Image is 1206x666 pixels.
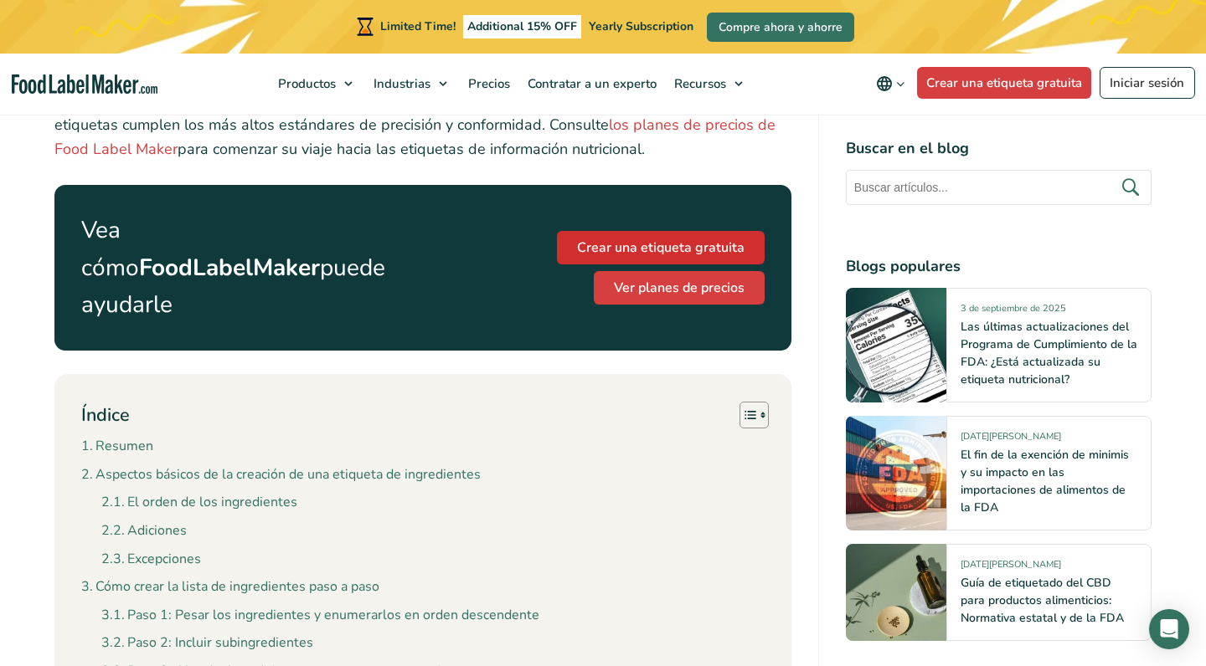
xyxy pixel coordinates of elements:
a: Toggle Table of Content [727,401,765,429]
a: Paso 2: Incluir subingredientes [101,633,313,654]
span: Recursos [669,75,728,92]
a: Food Label Maker homepage [12,74,157,94]
a: Guía de etiquetado del CBD para productos alimenticios: Normativa estatal y de la FDA [961,575,1124,626]
a: Compre ahora y ahorre [707,13,854,42]
span: Precios [463,75,512,92]
a: Crear una etiqueta gratuita [917,67,1092,99]
a: El orden de los ingredientes [101,492,297,514]
a: Productos [270,54,361,114]
strong: FoodLabelMaker [139,252,320,284]
a: Las últimas actualizaciones del Programa de Cumplimiento de la FDA: ¿Está actualizada su etiqueta... [961,319,1137,387]
a: Iniciar sesión [1100,67,1195,99]
h4: Blogs populares [846,255,1152,278]
span: [DATE][PERSON_NAME] [961,430,1061,449]
span: Yearly Subscription [589,18,693,34]
span: Industrias [368,75,432,92]
h4: Buscar en el blog [846,137,1152,160]
a: Ver planes de precios [594,271,765,305]
a: Adiciones [101,520,187,542]
span: Additional 15% OFF [463,15,581,38]
input: Buscar artículos... [846,170,1152,205]
p: Índice [81,402,130,428]
p: Vea cómo puede ayudarle [81,212,385,324]
span: [DATE][PERSON_NAME] [961,558,1061,577]
a: los planes de precios de Food Label Maker [54,115,776,159]
div: Open Intercom Messenger [1149,609,1189,649]
a: Industrias [365,54,456,114]
span: Limited Time! [380,18,456,34]
a: Aspectos básicos de la creación de una etiqueta de ingredientes [81,464,481,486]
span: Contratar a un experto [523,75,658,92]
span: Productos [273,75,338,92]
a: Cómo crear la lista de ingredientes paso a paso [81,576,379,598]
a: Contratar a un experto [519,54,662,114]
a: Recursos [666,54,751,114]
button: Change language [864,67,917,100]
a: El fin de la exención de minimis y su impacto en las importaciones de alimentos de la FDA [961,447,1129,515]
a: Excepciones [101,549,201,571]
a: Paso 1: Pesar los ingredientes y enumerarlos en orden descendente [101,605,539,627]
a: Crear una etiqueta gratuita [557,231,765,264]
span: 3 de septiembre de 2025 [961,302,1066,321]
a: Precios [460,54,515,114]
a: Resumen [81,436,153,458]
